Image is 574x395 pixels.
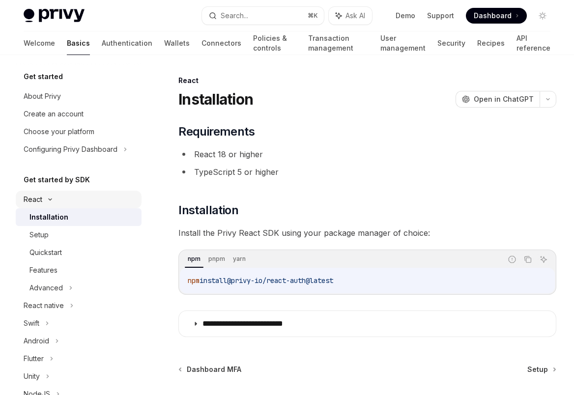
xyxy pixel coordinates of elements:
span: Open in ChatGPT [474,94,534,104]
div: Create an account [24,108,84,120]
li: TypeScript 5 or higher [178,165,556,179]
a: Connectors [201,31,241,55]
a: Installation [16,208,142,226]
a: About Privy [16,87,142,105]
button: Ask AI [329,7,372,25]
div: Search... [221,10,248,22]
div: npm [185,253,203,265]
span: Setup [527,365,548,374]
div: Advanced [29,282,63,294]
a: Demo [396,11,415,21]
a: Create an account [16,105,142,123]
a: Choose your platform [16,123,142,141]
a: Quickstart [16,244,142,261]
span: Install the Privy React SDK using your package manager of choice: [178,226,556,240]
a: Features [16,261,142,279]
a: User management [380,31,426,55]
div: Configuring Privy Dashboard [24,143,117,155]
a: Security [437,31,465,55]
a: Policies & controls [253,31,296,55]
span: Installation [178,202,238,218]
span: Ask AI [345,11,365,21]
a: Setup [16,226,142,244]
div: Choose your platform [24,126,94,138]
button: Report incorrect code [506,253,518,266]
div: Unity [24,370,40,382]
div: Installation [29,211,68,223]
span: @privy-io/react-auth@latest [227,276,333,285]
img: light logo [24,9,85,23]
h1: Installation [178,90,253,108]
li: React 18 or higher [178,147,556,161]
a: Setup [527,365,555,374]
span: Dashboard [474,11,512,21]
a: Transaction management [308,31,369,55]
span: Dashboard MFA [187,365,241,374]
div: Swift [24,317,39,329]
div: Flutter [24,353,44,365]
a: Dashboard MFA [179,365,241,374]
a: Recipes [477,31,505,55]
h5: Get started [24,71,63,83]
a: Wallets [164,31,190,55]
a: Dashboard [466,8,527,24]
span: npm [188,276,200,285]
div: React native [24,300,64,311]
div: pnpm [205,253,228,265]
span: install [200,276,227,285]
a: API reference [517,31,550,55]
div: React [178,76,556,85]
span: Requirements [178,124,255,140]
a: Support [427,11,454,21]
div: Features [29,264,57,276]
button: Open in ChatGPT [456,91,540,108]
button: Toggle dark mode [535,8,550,24]
div: yarn [230,253,249,265]
h5: Get started by SDK [24,174,90,186]
a: Basics [67,31,90,55]
div: Quickstart [29,247,62,258]
div: Setup [29,229,49,241]
div: Android [24,335,49,347]
div: About Privy [24,90,61,102]
div: React [24,194,42,205]
button: Ask AI [537,253,550,266]
button: Search...⌘K [202,7,324,25]
span: ⌘ K [308,12,318,20]
a: Welcome [24,31,55,55]
a: Authentication [102,31,152,55]
button: Copy the contents from the code block [521,253,534,266]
